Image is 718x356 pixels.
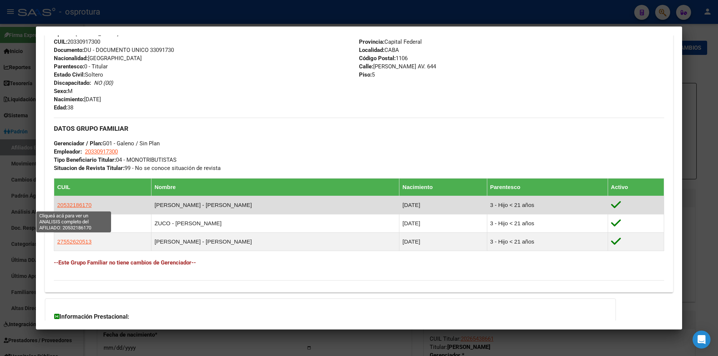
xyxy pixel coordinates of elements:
td: 3 - Hijo < 21 años [487,232,608,251]
strong: Tipo Beneficiario Titular: [54,157,116,163]
strong: CUIL: [54,38,67,45]
span: [GEOGRAPHIC_DATA] [54,55,142,62]
td: [PERSON_NAME] - [PERSON_NAME] [151,196,399,214]
td: [DATE] [399,196,487,214]
span: Capital Federal [359,38,422,45]
h4: --Este Grupo Familiar no tiene cambios de Gerenciador-- [54,259,664,267]
strong: Edad: [54,104,67,111]
th: CUIL [54,178,151,196]
i: NO (00) [94,80,113,86]
strong: NO TIENE TELEFONOS REGISTRADOS [359,30,454,37]
td: [PERSON_NAME] - [PERSON_NAME] [151,232,399,251]
strong: Situacion de Revista Titular: [54,165,125,171]
strong: Código Postal: [359,55,396,62]
span: 0 - Titular [54,63,108,70]
strong: Documento: [54,47,84,53]
strong: Sexo: [54,88,68,95]
strong: Estado Civil: [54,71,85,78]
strong: Nacionalidad: [54,55,88,62]
strong: Localidad: [359,47,384,53]
strong: Nacimiento: [54,96,84,103]
span: [DATE] [54,96,101,103]
span: M [54,88,73,95]
td: [DATE] [399,232,487,251]
span: 20532186170 [57,202,92,208]
strong: Calle: [359,63,373,70]
td: 3 - Hijo < 21 años [487,214,608,232]
span: Soltero [54,71,103,78]
span: [PERSON_NAME] [54,30,119,37]
td: 3 - Hijo < 21 años [487,196,608,214]
span: 04 - MONOTRIBUTISTAS [54,157,177,163]
span: 5 [359,71,375,78]
span: DU - DOCUMENTO UNICO 33091730 [54,47,174,53]
td: [DATE] [399,214,487,232]
div: Open Intercom Messenger [693,331,711,349]
strong: Apellido: [54,30,76,37]
strong: Empleador: [54,148,82,155]
th: Nombre [151,178,399,196]
th: Nacimiento [399,178,487,196]
strong: Piso: [359,71,372,78]
th: Parentesco [487,178,608,196]
h3: Información Prestacional: [54,312,607,321]
strong: Discapacitado: [54,80,91,86]
h3: DATOS GRUPO FAMILIAR [54,124,664,133]
span: CABA [359,47,399,53]
span: 99 - No se conoce situación de revista [54,165,221,171]
th: Activo [608,178,664,196]
span: [PERSON_NAME] AV. 644 [359,63,436,70]
span: 27552620513 [57,238,92,245]
span: 20330917300 [54,38,100,45]
strong: Gerenciador / Plan: [54,140,102,147]
td: ZUCO - [PERSON_NAME] [151,214,399,232]
strong: Parentesco: [54,63,84,70]
span: 20330917300 [85,148,118,155]
span: 1106 [359,55,408,62]
span: G01 - Galeno / Sin Plan [54,140,160,147]
strong: Provincia: [359,38,384,45]
span: 27500033911 [57,220,92,226]
span: 38 [54,104,73,111]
